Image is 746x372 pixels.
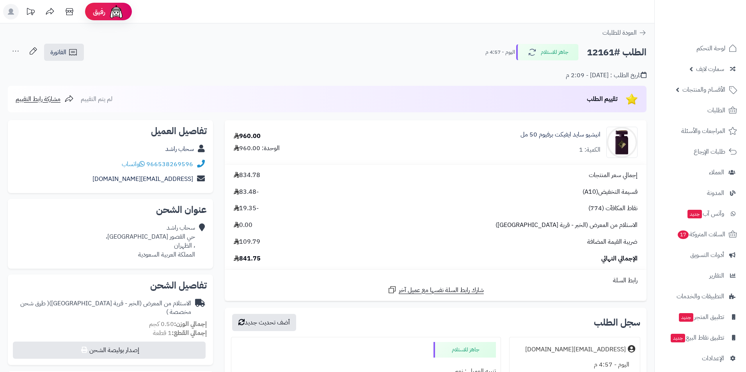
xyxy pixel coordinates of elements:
small: اليوم - 4:57 م [485,48,515,56]
a: الطلبات [659,101,741,120]
a: المراجعات والأسئلة [659,122,741,140]
a: الإعدادات [659,349,741,368]
div: الوحدة: 960.00 [234,144,280,153]
a: العودة للطلبات [602,28,647,37]
span: المراجعات والأسئلة [681,126,725,136]
span: ضريبة القيمة المضافة [587,237,638,246]
span: جديد [679,313,693,322]
a: لوحة التحكم [659,39,741,58]
span: جديد [671,334,685,342]
a: سحاب راشد [165,144,194,154]
small: 0.50 كجم [149,319,207,329]
span: التقارير [709,270,724,281]
span: الأقسام والمنتجات [682,84,725,95]
img: ai-face.png [108,4,124,19]
a: وآتس آبجديد [659,204,741,223]
span: شارك رابط السلة نفسها مع عميل آخر [399,286,484,295]
a: واتساب [122,159,145,169]
a: مشاركة رابط التقييم [16,94,74,104]
span: الاستلام من المعرض (الخبر - قرية [GEOGRAPHIC_DATA]) [496,221,638,230]
div: تاريخ الطلب : [DATE] - 2:09 م [566,71,647,80]
span: 834.78 [234,171,260,180]
span: مشاركة رابط التقييم [16,94,60,104]
span: وآتس آب [687,208,724,219]
span: الإجمالي النهائي [601,254,638,263]
span: 841.75 [234,254,261,263]
a: [EMAIL_ADDRESS][DOMAIN_NAME] [92,174,193,184]
h2: تفاصيل الشحن [14,281,207,290]
div: الكمية: 1 [579,145,600,154]
span: العودة للطلبات [602,28,637,37]
span: سمارت لايف [696,64,724,74]
span: الإعدادات [702,353,724,364]
span: تطبيق نقاط البيع [670,332,724,343]
span: -83.48 [234,188,259,197]
img: 1638715949-side-90x90.jpg [607,127,637,158]
h2: تفاصيل العميل [14,126,207,136]
h2: عنوان الشحن [14,205,207,214]
button: أضف تحديث جديد [232,314,296,331]
a: الفاتورة [44,44,84,61]
span: إجمالي سعر المنتجات [589,171,638,180]
span: 0.00 [234,221,252,230]
a: تطبيق المتجرجديد [659,308,741,326]
a: أدوات التسويق [659,246,741,264]
div: الاستلام من المعرض (الخبر - قرية [GEOGRAPHIC_DATA]) [14,299,191,317]
span: لم يتم التقييم [81,94,112,104]
div: رابط السلة [228,276,643,285]
span: نقاط المكافآت (774) [588,204,638,213]
h2: الطلب #12161 [587,44,647,60]
span: لوحة التحكم [696,43,725,54]
span: -19.35 [234,204,259,213]
button: جاهز للاستلام [516,44,579,60]
a: العملاء [659,163,741,182]
span: أدوات التسويق [690,250,724,260]
span: طلبات الإرجاع [694,146,725,157]
span: المدونة [707,188,724,198]
a: انيشيو سايد ايفيكت برفيوم 50 مل [520,130,600,139]
a: 966538269596 [146,159,193,169]
h3: سجل الطلب [594,318,640,327]
span: 17 [678,230,689,239]
a: شارك رابط السلة نفسها مع عميل آخر [387,285,484,295]
a: السلات المتروكة17 [659,225,741,244]
span: العملاء [709,167,724,178]
a: المدونة [659,184,741,202]
a: تحديثات المنصة [21,4,40,21]
div: 960.00 [234,132,261,141]
span: التطبيقات والخدمات [677,291,724,302]
div: جاهز للاستلام [433,342,496,358]
a: التطبيقات والخدمات [659,287,741,306]
span: تقييم الطلب [587,94,618,104]
strong: إجمالي الوزن: [174,319,207,329]
div: [EMAIL_ADDRESS][DOMAIN_NAME] [525,345,626,354]
span: الفاتورة [50,48,66,57]
span: السلات المتروكة [677,229,725,240]
span: قسيمة التخفيض(A10) [583,188,638,197]
button: إصدار بوليصة الشحن [13,342,206,359]
span: الطلبات [707,105,725,116]
span: تطبيق المتجر [678,312,724,322]
span: رفيق [93,7,105,16]
div: سحاب راشد حي القصور [GEOGRAPHIC_DATA]، ، الظهران المملكة العربية السعودية [106,223,195,259]
small: 1 قطعة [153,328,207,338]
a: طلبات الإرجاع [659,142,741,161]
span: جديد [687,210,702,218]
span: ( طرق شحن مخصصة ) [20,299,191,317]
span: 109.79 [234,237,260,246]
a: التقارير [659,266,741,285]
a: تطبيق نقاط البيعجديد [659,328,741,347]
strong: إجمالي القطع: [172,328,207,338]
